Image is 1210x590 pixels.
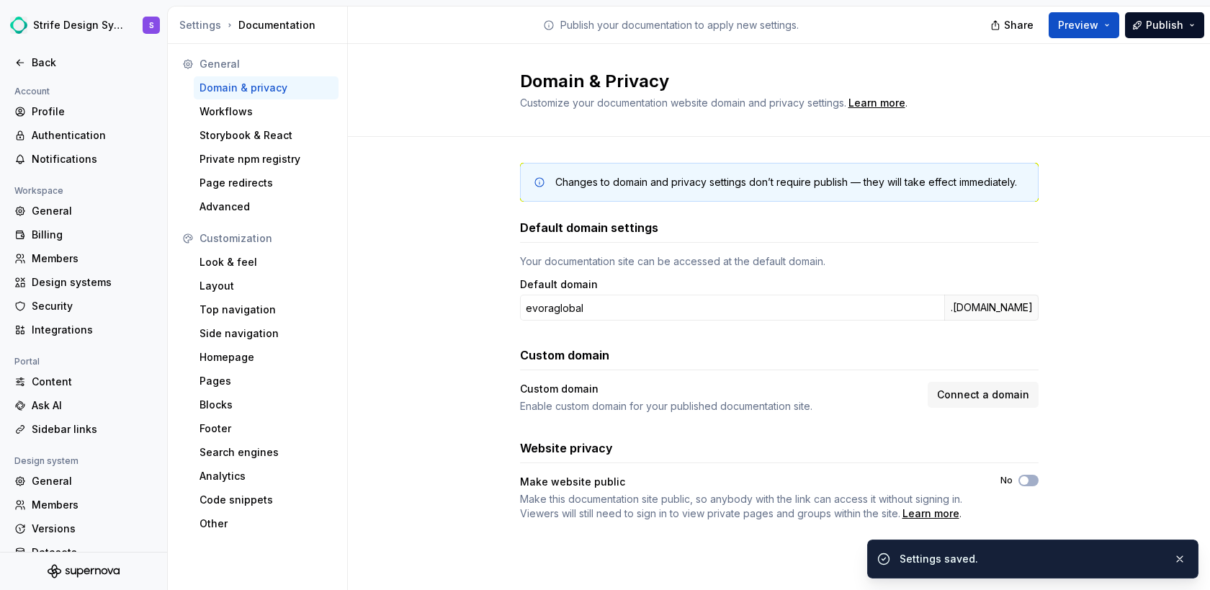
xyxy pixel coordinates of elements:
a: Blocks [194,393,339,416]
a: Sidebar links [9,418,158,441]
a: Profile [9,100,158,123]
div: Changes to domain and privacy settings don’t require publish — they will take effect immediately. [555,175,1017,189]
div: Portal [9,353,45,370]
span: Publish [1146,18,1183,32]
div: General [32,204,153,218]
a: Learn more [902,506,959,521]
a: Analytics [194,465,339,488]
a: Datasets [9,541,158,564]
div: Footer [200,421,333,436]
div: Documentation [179,18,341,32]
a: Learn more [848,96,905,110]
h3: Website privacy [520,439,613,457]
a: Code snippets [194,488,339,511]
div: Custom domain [520,382,599,396]
div: Authentication [32,128,153,143]
a: Content [9,370,158,393]
span: Connect a domain [937,388,1029,402]
label: Default domain [520,277,598,292]
a: Homepage [194,346,339,369]
div: Enable custom domain for your published documentation site. [520,399,919,414]
span: Make this documentation site public, so anybody with the link can access it without signing in. V... [520,493,962,519]
a: Other [194,512,339,535]
p: Publish your documentation to apply new settings. [560,18,799,32]
a: General [9,470,158,493]
div: Side navigation [200,326,333,341]
div: Members [32,251,153,266]
a: Design systems [9,271,158,294]
div: Workspace [9,182,69,200]
div: Members [32,498,153,512]
div: General [32,474,153,488]
div: Ask AI [32,398,153,413]
span: Preview [1058,18,1098,32]
h3: Default domain settings [520,219,658,236]
a: Notifications [9,148,158,171]
div: Blocks [200,398,333,412]
div: Storybook & React [200,128,333,143]
a: Back [9,51,158,74]
div: Settings saved. [900,552,1162,566]
div: Top navigation [200,303,333,317]
span: . [846,98,907,109]
a: Security [9,295,158,318]
div: Homepage [200,350,333,365]
button: Settings [179,18,221,32]
a: General [9,200,158,223]
div: Your documentation site can be accessed at the default domain. [520,254,1039,269]
div: Datasets [32,545,153,560]
div: Look & feel [200,255,333,269]
div: Customization [200,231,333,246]
div: Analytics [200,469,333,483]
a: Versions [9,517,158,540]
a: Members [9,493,158,517]
div: Sidebar links [32,422,153,437]
div: Domain & privacy [200,81,333,95]
span: Customize your documentation website domain and privacy settings. [520,97,846,109]
div: Layout [200,279,333,293]
div: Other [200,517,333,531]
div: Integrations [32,323,153,337]
a: Side navigation [194,322,339,345]
button: Publish [1125,12,1204,38]
div: Design systems [32,275,153,290]
div: Security [32,299,153,313]
div: Profile [32,104,153,119]
div: Code snippets [200,493,333,507]
div: General [200,57,333,71]
button: Share [983,12,1043,38]
a: Workflows [194,100,339,123]
a: Look & feel [194,251,339,274]
div: Page redirects [200,176,333,190]
h2: Domain & Privacy [520,70,1021,93]
div: Search engines [200,445,333,460]
a: Ask AI [9,394,158,417]
svg: Supernova Logo [48,564,120,578]
div: Account [9,83,55,100]
a: Authentication [9,124,158,147]
h3: Custom domain [520,347,609,364]
a: Members [9,247,158,270]
div: Make website public [520,475,625,489]
a: Top navigation [194,298,339,321]
div: S [149,19,154,31]
label: No [1000,475,1013,486]
div: Strife Design System [33,18,125,32]
div: Billing [32,228,153,242]
div: Design system [9,452,84,470]
a: Layout [194,274,339,298]
a: Storybook & React [194,124,339,147]
div: Workflows [200,104,333,119]
div: Advanced [200,200,333,214]
button: Strife Design SystemS [3,9,164,41]
button: Connect a domain [928,382,1039,408]
a: Domain & privacy [194,76,339,99]
a: Billing [9,223,158,246]
a: Pages [194,370,339,393]
a: Advanced [194,195,339,218]
div: Versions [32,522,153,536]
a: Search engines [194,441,339,464]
